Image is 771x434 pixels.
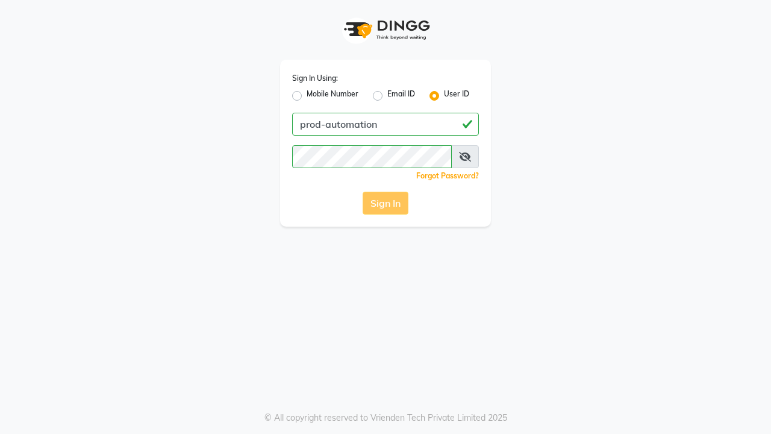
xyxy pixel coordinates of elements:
[444,89,469,103] label: User ID
[292,145,452,168] input: Username
[387,89,415,103] label: Email ID
[307,89,358,103] label: Mobile Number
[292,113,479,136] input: Username
[292,73,338,84] label: Sign In Using:
[416,171,479,180] a: Forgot Password?
[337,12,434,48] img: logo1.svg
